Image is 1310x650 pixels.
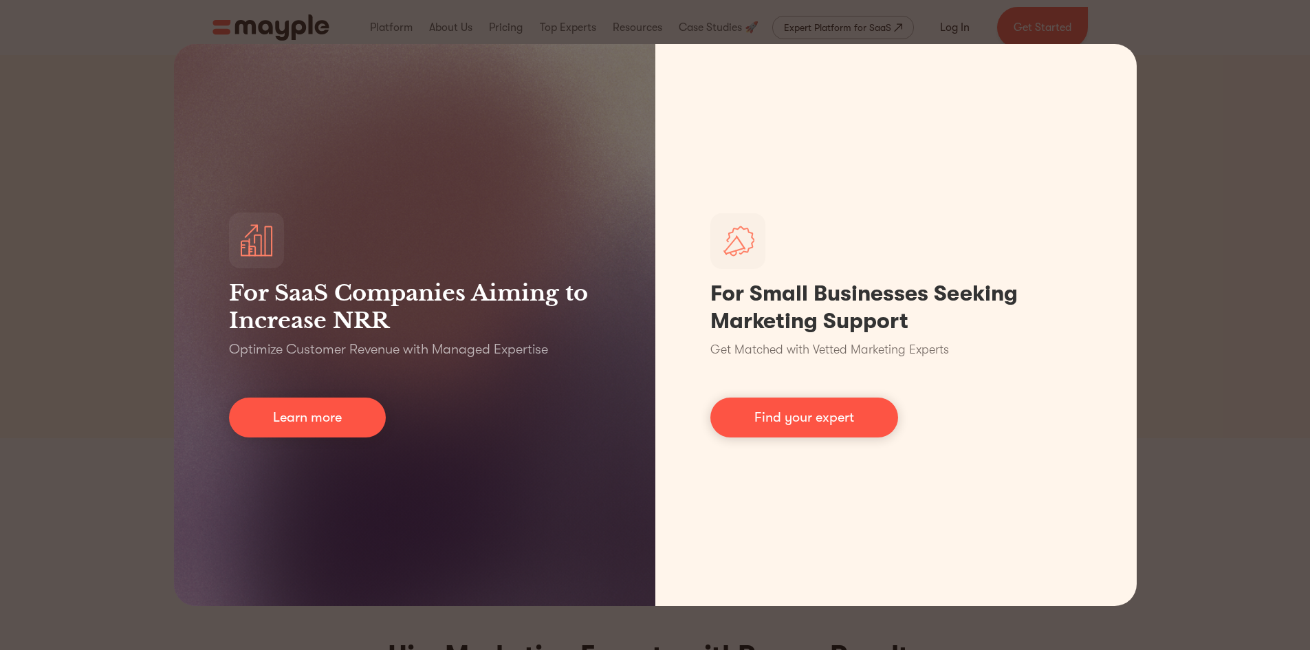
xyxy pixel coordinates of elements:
p: Get Matched with Vetted Marketing Experts [710,340,949,359]
p: Optimize Customer Revenue with Managed Expertise [229,340,548,359]
h1: For Small Businesses Seeking Marketing Support [710,280,1082,335]
h3: For SaaS Companies Aiming to Increase NRR [229,279,600,334]
a: Learn more [229,398,386,437]
a: Find your expert [710,398,898,437]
